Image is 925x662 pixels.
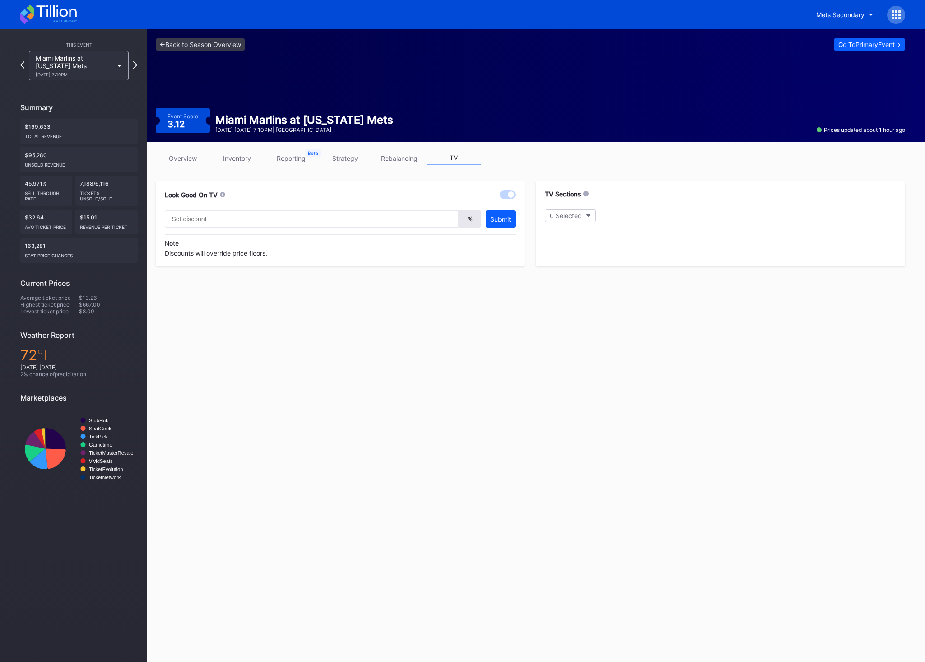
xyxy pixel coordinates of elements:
[25,130,133,139] div: Total Revenue
[25,159,133,168] div: Unsold Revenue
[372,151,427,165] a: rebalancing
[75,210,138,234] div: $15.01
[20,409,138,488] svg: Chart title
[25,187,68,201] div: Sell Through Rate
[490,215,511,223] div: Submit
[264,151,318,165] a: reporting
[167,120,187,129] div: 3.12
[20,238,138,263] div: 163,281
[20,176,72,206] div: 45.971%
[75,176,138,206] div: 7,188/6,116
[89,426,112,431] text: SeatGeek
[89,442,112,448] text: Gametime
[20,346,138,364] div: 72
[36,54,113,77] div: Miami Marlins at [US_STATE] Mets
[89,475,121,480] text: TicketNetwork
[89,418,109,423] text: StubHub
[20,364,138,371] div: [DATE] [DATE]
[20,301,79,308] div: Highest ticket price
[165,234,516,257] div: Discounts will override price floors.
[20,42,138,47] div: This Event
[89,450,133,456] text: TicketMasterResale
[427,151,481,165] a: TV
[545,209,596,222] button: 0 Selected
[838,41,901,48] div: Go To Primary Event ->
[809,6,880,23] button: Mets Secondary
[36,72,113,77] div: [DATE] 7:10PM
[80,187,133,201] div: Tickets Unsold/Sold
[834,38,905,51] button: Go ToPrimaryEvent->
[545,190,581,198] div: TV Sections
[20,119,138,144] div: $199,633
[20,393,138,402] div: Marketplaces
[20,147,138,172] div: $95,280
[210,151,264,165] a: inventory
[215,113,393,126] div: Miami Marlins at [US_STATE] Mets
[79,294,138,301] div: $13.26
[20,294,79,301] div: Average ticket price
[20,371,138,378] div: 2 % chance of precipitation
[817,126,905,133] div: Prices updated about 1 hour ago
[165,210,459,228] input: Set discount
[79,308,138,315] div: $8.00
[20,279,138,288] div: Current Prices
[459,210,481,228] div: %
[89,458,113,464] text: VividSeats
[816,11,865,19] div: Mets Secondary
[20,103,138,112] div: Summary
[550,212,582,219] div: 0 Selected
[486,210,516,228] button: Submit
[20,331,138,340] div: Weather Report
[165,239,516,247] div: Note
[167,113,198,120] div: Event Score
[215,126,393,133] div: [DATE] [DATE] 7:10PM | [GEOGRAPHIC_DATA]
[20,308,79,315] div: Lowest ticket price
[37,346,52,364] span: ℉
[25,221,68,230] div: Avg ticket price
[25,249,133,258] div: seat price changes
[156,151,210,165] a: overview
[165,191,218,199] div: Look Good On TV
[89,434,108,439] text: TickPick
[80,221,133,230] div: Revenue per ticket
[89,466,123,472] text: TicketEvolution
[79,301,138,308] div: $667.00
[20,210,72,234] div: $32.64
[156,38,245,51] a: <-Back to Season Overview
[318,151,372,165] a: strategy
